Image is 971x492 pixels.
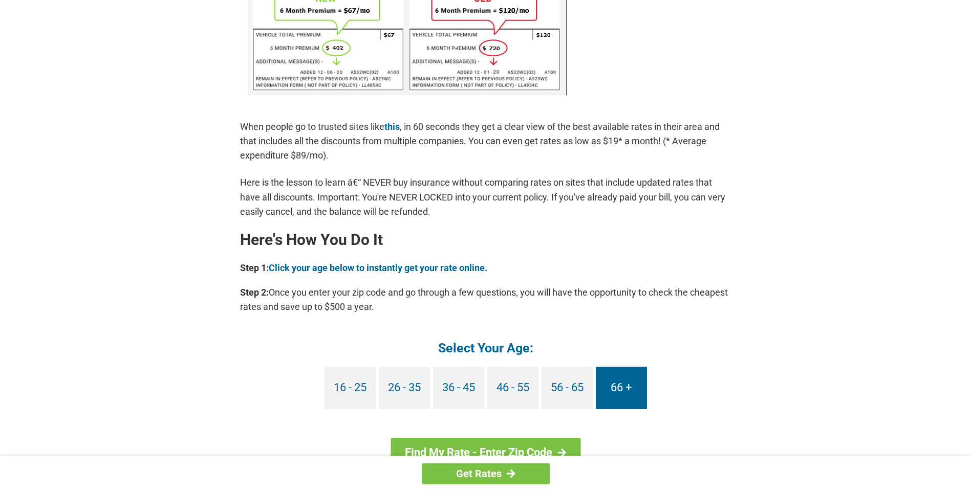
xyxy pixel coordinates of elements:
[487,367,538,409] a: 46 - 55
[269,262,487,273] a: Click your age below to instantly get your rate online.
[542,367,593,409] a: 56 - 65
[240,340,731,356] h4: Select Your Age:
[240,285,731,314] p: Once you enter your zip code and go through a few questions, you will have the opportunity to che...
[240,120,731,163] p: When people go to trusted sites like , in 60 seconds they get a clear view of the best available ...
[384,121,400,132] a: this
[596,367,647,409] a: 66 +
[391,438,580,467] a: Find My Rate - Enter Zip Code
[240,175,731,218] p: Here is the lesson to learn â€“ NEVER buy insurance without comparing rates on sites that include...
[240,232,731,248] h2: Here's How You Do It
[379,367,430,409] a: 26 - 35
[240,287,269,298] b: Step 2:
[240,262,269,273] b: Step 1:
[433,367,484,409] a: 36 - 45
[422,463,550,484] a: Get Rates
[325,367,376,409] a: 16 - 25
